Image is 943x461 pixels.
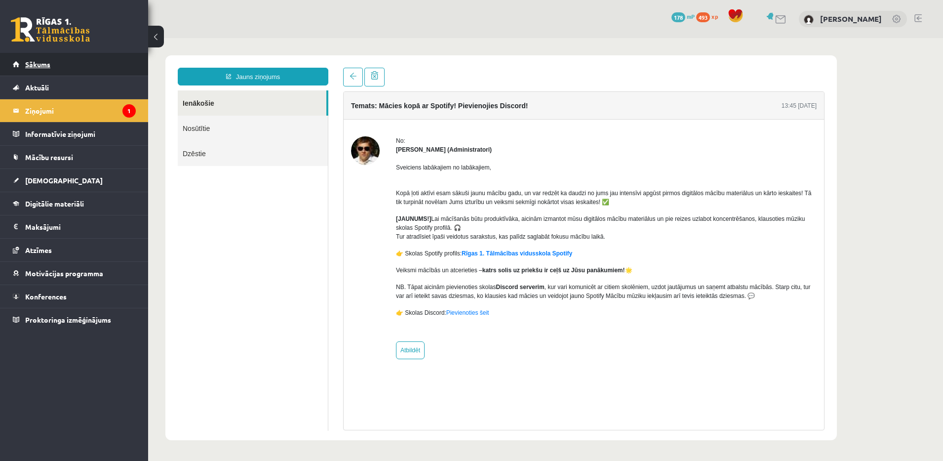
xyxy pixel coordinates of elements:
span: Digitālie materiāli [25,199,84,208]
span: Motivācijas programma [25,269,103,278]
img: Ivo Čapiņš [203,98,232,127]
strong: katrs solis uz priekšu ir ceļš uz Jūsu panākumiem! [334,229,477,236]
a: Jauns ziņojums [30,30,180,47]
a: 178 mP [671,12,695,20]
p: Kopā ļoti aktīvi esam sākuši jaunu mācību gadu, un var redzēt ka daudzi no jums jau intensīvi apg... [248,142,668,168]
legend: Maksājumi [25,215,136,238]
a: Digitālie materiāli [13,192,136,215]
a: Ienākošie [30,52,178,78]
span: 178 [671,12,685,22]
span: [DEMOGRAPHIC_DATA] [25,176,103,185]
a: 493 xp [696,12,723,20]
a: Nosūtītie [30,78,180,103]
a: Informatīvie ziņojumi [13,123,136,145]
legend: Informatīvie ziņojumi [25,123,136,145]
p: Veiksmi mācībās un atcerieties – 🌟 [248,228,668,237]
a: Atbildēt [248,303,276,321]
a: [DEMOGRAPHIC_DATA] [13,169,136,192]
i: 1 [122,104,136,118]
strong: Discord serverim [348,246,396,252]
a: Aktuāli [13,76,136,99]
a: Pievienoties šeit [298,271,341,278]
a: Sākums [13,53,136,76]
p: NB. Tāpat aicinām pievienoties skolas , kur vari komunicēt ar citiem skolēniem, uzdot jautājumus ... [248,245,668,262]
div: No: [248,98,668,107]
legend: Ziņojumi [25,99,136,122]
p: 👉 Skolas Spotify profils: [248,211,668,220]
span: Mācību resursi [25,153,73,162]
a: Konferences [13,285,136,308]
p: Sveiciens labākajiem no labākajiem, [248,125,668,134]
a: Proktoringa izmēģinājums [13,308,136,331]
img: Maksims Nevedomijs [804,15,814,25]
div: 13:45 [DATE] [633,63,668,72]
span: xp [711,12,718,20]
span: Konferences [25,292,67,301]
span: mP [687,12,695,20]
a: Atzīmes [13,239,136,261]
a: Rīgas 1. Tālmācības vidusskola [11,17,90,42]
strong: [JAUNUMS!] [248,177,283,184]
p: Lai mācīšanās būtu produktīvāka, aicinām izmantot mūsu digitālos mācību materiālus un pie reizes ... [248,176,668,203]
a: Motivācijas programma [13,262,136,285]
h4: Temats: Mācies kopā ar Spotify! Pievienojies Discord! [203,64,380,72]
a: Mācību resursi [13,146,136,168]
a: [PERSON_NAME] [820,14,882,24]
p: 👉 Skolas Discord: [248,270,668,279]
a: Dzēstie [30,103,180,128]
span: Atzīmes [25,246,52,254]
a: Maksājumi [13,215,136,238]
span: Sākums [25,60,50,69]
span: Aktuāli [25,83,49,92]
span: 493 [696,12,710,22]
strong: [PERSON_NAME] (Administratori) [248,108,344,115]
a: Rīgas 1. Tālmācības vidusskola Spotify [314,212,424,219]
span: Proktoringa izmēģinājums [25,315,111,324]
a: Ziņojumi1 [13,99,136,122]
